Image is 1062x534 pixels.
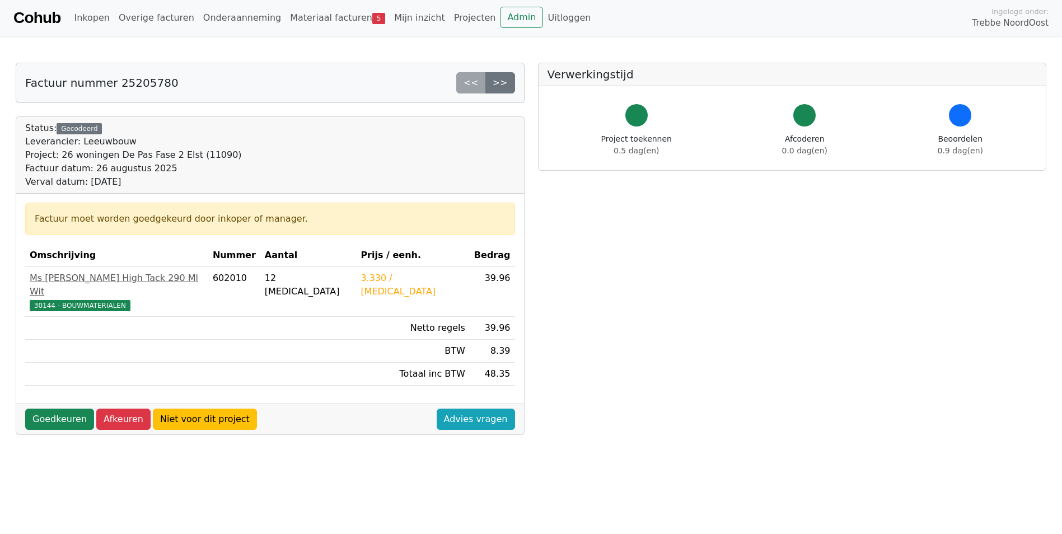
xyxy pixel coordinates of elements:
[782,146,827,155] span: 0.0 dag(en)
[470,317,515,340] td: 39.96
[260,244,357,267] th: Aantal
[361,271,465,298] div: 3.330 / [MEDICAL_DATA]
[153,409,257,430] a: Niet voor dit project
[356,244,469,267] th: Prijs / eenh.
[25,409,94,430] a: Goedkeuren
[470,267,515,317] td: 39.96
[25,76,179,90] h5: Factuur nummer 25205780
[450,7,500,29] a: Projecten
[938,146,983,155] span: 0.9 dag(en)
[938,133,983,157] div: Beoordelen
[25,175,242,189] div: Verval datum: [DATE]
[114,7,199,29] a: Overige facturen
[57,123,102,134] div: Gecodeerd
[470,340,515,363] td: 8.39
[500,7,543,28] a: Admin
[548,68,1037,81] h5: Verwerkingstijd
[208,267,260,317] td: 602010
[614,146,659,155] span: 0.5 dag(en)
[372,13,385,24] span: 5
[208,244,260,267] th: Nummer
[356,363,469,386] td: Totaal inc BTW
[390,7,450,29] a: Mijn inzicht
[96,409,151,430] a: Afkeuren
[30,300,130,311] span: 30144 - BOUWMATERIALEN
[25,121,242,189] div: Status:
[286,7,390,29] a: Materiaal facturen5
[25,148,242,162] div: Project: 26 woningen De Pas Fase 2 Elst (11090)
[13,4,60,31] a: Cohub
[30,271,204,298] div: Ms [PERSON_NAME] High Tack 290 Ml Wit
[25,162,242,175] div: Factuur datum: 26 augustus 2025
[972,17,1049,30] span: Trebbe NoordOost
[265,271,352,298] div: 12 [MEDICAL_DATA]
[199,7,286,29] a: Onderaanneming
[470,244,515,267] th: Bedrag
[991,6,1049,17] span: Ingelogd onder:
[437,409,515,430] a: Advies vragen
[35,212,506,226] div: Factuur moet worden goedgekeurd door inkoper of manager.
[782,133,827,157] div: Afcoderen
[30,271,204,312] a: Ms [PERSON_NAME] High Tack 290 Ml Wit30144 - BOUWMATERIALEN
[485,72,515,93] a: >>
[543,7,595,29] a: Uitloggen
[601,133,672,157] div: Project toekennen
[470,363,515,386] td: 48.35
[25,244,208,267] th: Omschrijving
[69,7,114,29] a: Inkopen
[25,135,242,148] div: Leverancier: Leeuwbouw
[356,340,469,363] td: BTW
[356,317,469,340] td: Netto regels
